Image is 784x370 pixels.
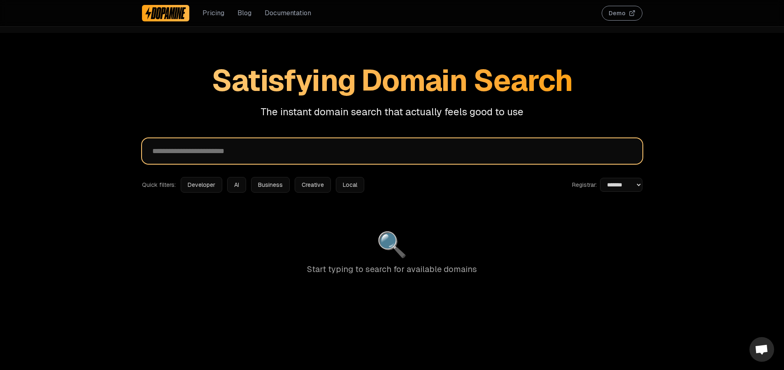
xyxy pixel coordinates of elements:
[212,61,572,100] span: Satisfying Domain Search
[336,177,364,193] button: Local
[265,8,311,18] a: Documentation
[749,337,774,362] div: Açık sohbet
[602,6,642,21] button: Demo
[251,177,290,193] button: Business
[145,7,186,20] img: Dopamine
[227,177,246,193] button: AI
[237,8,251,18] a: Blog
[142,181,176,189] span: Quick filters:
[572,181,597,189] label: Registrar:
[234,105,550,119] p: The instant domain search that actually feels good to use
[142,5,190,21] a: Dopamine
[295,177,331,193] button: Creative
[142,263,642,275] p: Start typing to search for available domains
[142,232,642,257] div: 🔍
[181,177,222,193] button: Developer
[202,8,224,18] a: Pricing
